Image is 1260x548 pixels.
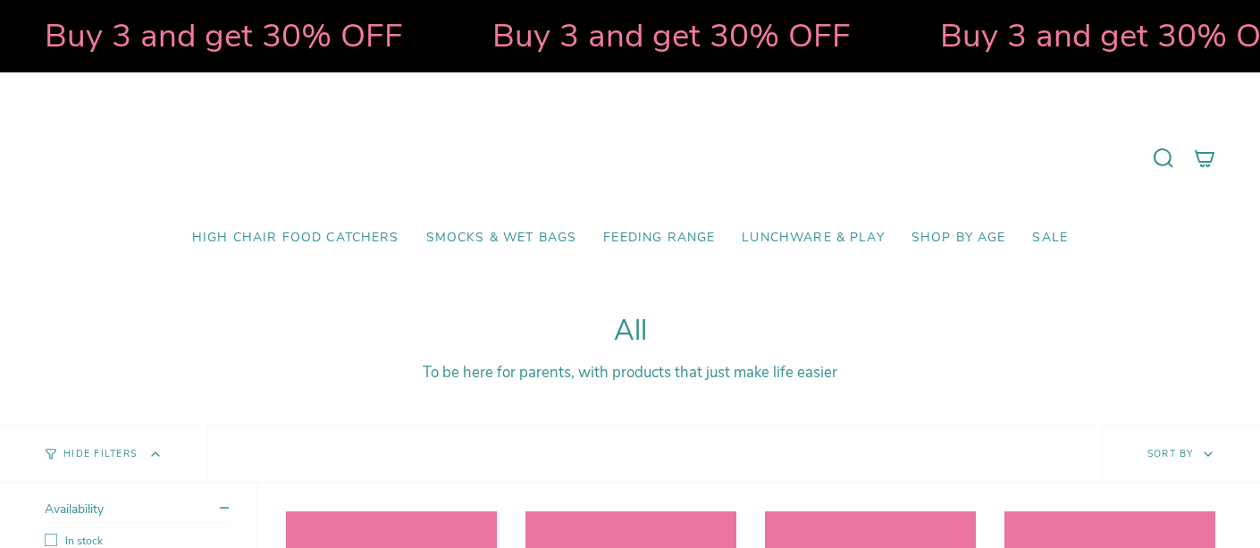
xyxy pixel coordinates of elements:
[1032,231,1068,246] span: SALE
[423,362,837,383] span: To be here for parents, with products that just make life easier
[898,217,1020,259] a: Shop by Age
[192,231,399,246] span: High Chair Food Catchers
[462,13,820,58] strong: Buy 3 and get 30% OFF
[728,217,897,259] a: Lunchware & Play
[1147,447,1194,460] span: Sort by
[476,99,785,217] a: Mumma’s Little Helpers
[45,315,1215,348] h1: All
[413,217,591,259] a: Smocks & Wet Bags
[45,501,104,518] span: Availability
[179,217,413,259] a: High Chair Food Catchers
[45,501,229,523] summary: Availability
[742,231,884,246] span: Lunchware & Play
[14,13,373,58] strong: Buy 3 and get 30% OFF
[590,217,728,259] a: Feeding Range
[426,231,577,246] span: Smocks & Wet Bags
[911,231,1006,246] span: Shop by Age
[603,231,715,246] span: Feeding Range
[1019,217,1081,259] a: SALE
[45,534,229,548] label: In stock
[63,450,137,459] span: Hide Filters
[1102,426,1260,482] button: Sort by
